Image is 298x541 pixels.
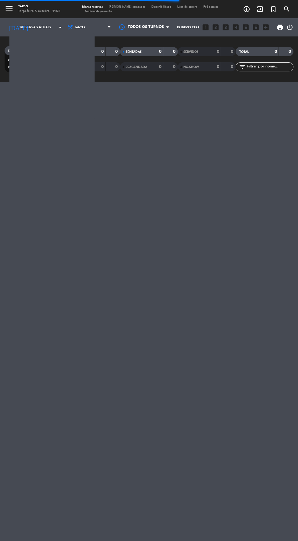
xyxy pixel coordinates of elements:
strong: 0 [101,50,104,54]
span: Reservas para [177,26,199,29]
strong: 0 [57,65,61,69]
span: Minhas reservas [79,5,106,8]
span: Disponibilidade [148,5,174,8]
i: turned_in_not [270,5,277,13]
span: NÃO CONFIRMAR [8,66,34,69]
strong: 0 [101,65,104,69]
strong: 0 [159,50,161,54]
strong: 0 [43,49,46,53]
i: add_circle_outline [243,5,250,13]
strong: 0 [275,50,277,54]
i: looks_one [202,23,210,31]
strong: 0 [115,65,119,69]
span: Lista de espera [174,5,200,8]
strong: 0 [57,58,61,62]
strong: 0 [43,58,46,62]
i: arrow_drop_down [57,24,64,31]
div: Tarso [18,5,61,9]
input: Filtrar por nome... [246,63,293,70]
i: add_box [262,23,270,31]
strong: 0 [231,50,234,54]
i: looks_two [212,23,220,31]
strong: 0 [217,50,219,54]
span: [PERSON_NAME] semeadas [106,5,148,8]
i: menu [5,4,14,13]
i: exit_to_app [256,5,264,13]
i: [DATE] [5,21,33,33]
span: Cartões de presente [82,10,115,12]
strong: 0 [231,65,234,69]
strong: 0 [57,49,61,53]
i: filter_list [239,63,246,70]
button: menu [5,4,14,14]
span: CHECK INS [68,50,85,53]
strong: 0 [289,50,292,54]
i: looks_4 [232,23,240,31]
span: RESERVADO [8,50,26,53]
strong: 0 [173,65,177,69]
strong: 0 [115,50,119,54]
span: CANCELADA [68,66,87,69]
span: CONFIRMADA [8,59,29,62]
strong: 0 [44,65,46,69]
i: looks_5 [242,23,250,31]
span: SENTADAS [126,50,142,53]
span: Reservas atuais [20,25,51,30]
div: LOG OUT [286,18,293,36]
i: search [283,5,290,13]
span: SERVIDOS [183,50,199,53]
span: Jantar [75,26,85,29]
strong: 0 [217,65,219,69]
i: looks_3 [222,23,230,31]
strong: 0 [159,65,161,69]
i: looks_6 [252,23,260,31]
i: power_settings_new [286,24,293,31]
strong: 0 [173,50,177,54]
span: print [276,24,284,31]
span: TOTAL [239,50,249,53]
span: NO-SHOW [183,66,199,69]
span: REAGENDADA [126,66,147,69]
div: Terça-feira 7. outubro - 11:31 [18,9,61,14]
